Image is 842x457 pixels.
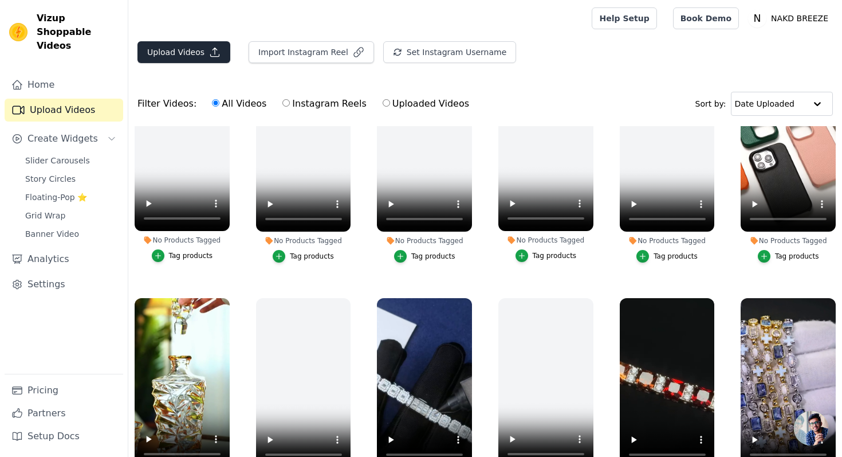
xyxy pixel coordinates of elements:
[592,7,656,29] a: Help Setup
[25,228,79,240] span: Banner Video
[5,402,123,425] a: Partners
[25,155,90,166] span: Slider Carousels
[695,92,833,116] div: Sort by:
[794,411,828,446] div: Open chat
[290,252,334,261] div: Tag products
[249,41,374,63] button: Import Instagram Reel
[383,99,390,107] input: Uploaded Videos
[37,11,119,53] span: Vizup Shoppable Videos
[5,248,123,271] a: Analytics
[273,250,334,263] button: Tag products
[5,425,123,448] a: Setup Docs
[766,8,833,29] p: NAKD BREEZE
[169,251,213,260] div: Tag products
[137,91,475,117] div: Filter Videos:
[25,173,76,185] span: Story Circles
[620,236,715,245] div: No Products Tagged
[212,99,219,107] input: All Videos
[282,96,367,111] label: Instagram Reels
[758,250,819,263] button: Tag products
[533,251,577,260] div: Tag products
[775,252,819,261] div: Tag products
[18,189,123,205] a: Floating-Pop ⭐
[673,7,739,29] a: Book Demo
[18,153,123,169] a: Slider Carousels
[383,41,516,63] button: Set Instagram Username
[18,171,123,187] a: Story Circles
[282,99,290,107] input: Instagram Reels
[654,252,698,261] div: Tag products
[516,249,577,262] button: Tag products
[18,208,123,224] a: Grid Wrap
[5,127,123,150] button: Create Widgets
[152,249,213,262] button: Tag products
[5,379,123,402] a: Pricing
[498,236,593,245] div: No Products Tagged
[377,236,472,245] div: No Products Tagged
[256,236,351,245] div: No Products Tagged
[382,96,470,111] label: Uploaded Videos
[25,210,65,221] span: Grid Wrap
[636,250,698,263] button: Tag products
[5,99,123,122] a: Upload Videos
[741,236,836,245] div: No Products Tagged
[25,192,87,203] span: Floating-Pop ⭐
[748,8,833,29] button: N NAKD BREEZE
[135,236,230,245] div: No Products Tagged
[394,250,455,263] button: Tag products
[754,13,761,24] text: N
[5,273,123,296] a: Settings
[137,41,230,63] button: Upload Videos
[5,73,123,96] a: Home
[211,96,267,111] label: All Videos
[18,226,123,242] a: Banner Video
[9,23,27,41] img: Vizup
[27,132,98,146] span: Create Widgets
[411,252,455,261] div: Tag products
